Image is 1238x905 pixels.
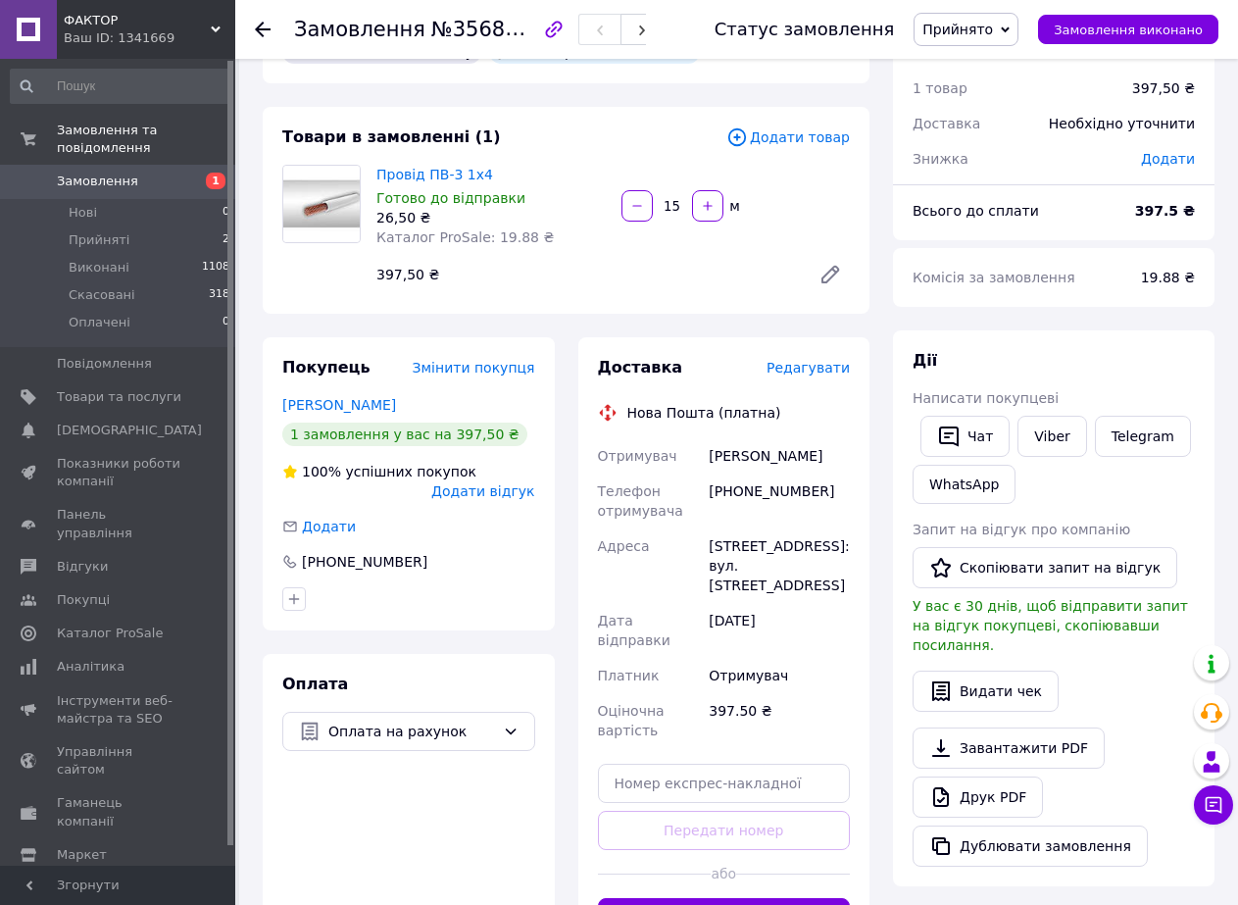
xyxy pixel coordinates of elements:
[705,658,854,693] div: Отримувач
[57,625,163,642] span: Каталог ProSale
[913,270,1075,285] span: Комісія за замовлення
[376,190,525,206] span: Готово до відправки
[913,80,967,96] span: 1 товар
[598,358,683,377] span: Доставка
[255,20,271,39] div: Повернутися назад
[328,721,495,742] span: Оплата на рахунок
[598,538,650,554] span: Адреса
[294,18,425,41] span: Замовлення
[57,122,235,157] span: Замовлення та повідомлення
[1054,23,1203,37] span: Замовлення виконано
[69,204,97,222] span: Нові
[705,528,854,603] div: [STREET_ADDRESS]: вул. [STREET_ADDRESS]
[376,229,554,245] span: Каталог ProSale: 19.88 ₴
[57,794,181,830] span: Гаманець компанії
[431,483,534,499] span: Додати відгук
[282,462,476,481] div: успішних покупок
[10,69,231,104] input: Пошук
[206,173,225,189] span: 1
[913,777,1043,818] a: Друк PDF
[1037,102,1207,145] div: Необхідно уточнити
[705,603,854,658] div: [DATE]
[913,465,1015,504] a: WhatsApp
[726,126,850,148] span: Додати товар
[223,314,229,331] span: 0
[57,506,181,541] span: Панель управління
[57,173,138,190] span: Замовлення
[598,448,677,464] span: Отримувач
[57,658,124,676] span: Аналітика
[223,231,229,249] span: 2
[69,286,135,304] span: Скасовані
[69,259,129,277] span: Виконані
[57,455,181,490] span: Показники роботи компанії
[598,668,660,683] span: Платник
[57,355,152,373] span: Повідомлення
[913,203,1039,219] span: Всього до сплати
[282,397,396,413] a: [PERSON_NAME]
[69,314,130,331] span: Оплачені
[767,360,850,376] span: Редагувати
[913,547,1177,588] button: Скопіювати запит на відгук
[376,208,606,227] div: 26,50 ₴
[282,358,371,377] span: Покупець
[209,286,229,304] span: 318
[913,728,1105,769] a: Завантажити PDF
[1017,416,1086,457] a: Viber
[57,846,107,864] span: Маркет
[369,261,803,288] div: 397,50 ₴
[715,20,895,39] div: Статус замовлення
[1135,203,1195,219] b: 397.5 ₴
[64,12,211,29] span: ФАКТОР
[302,464,341,479] span: 100%
[922,22,993,37] span: Прийнято
[913,390,1059,406] span: Написати покупцеві
[57,743,181,779] span: Управління сайтом
[302,519,356,534] span: Додати
[57,388,181,406] span: Товари та послуги
[57,422,202,439] span: [DEMOGRAPHIC_DATA]
[811,255,850,294] a: Редагувати
[64,29,235,47] div: Ваш ID: 1341669
[913,151,968,167] span: Знижка
[1141,151,1195,167] span: Додати
[920,416,1010,457] button: Чат
[282,127,501,146] span: Товари в замовленні (1)
[913,351,937,370] span: Дії
[622,403,786,423] div: Нова Пошта (платна)
[300,552,429,572] div: [PHONE_NUMBER]
[283,166,360,242] img: Провід ПВ-3 1х4
[431,17,570,41] span: №356898994
[913,598,1188,653] span: У вас є 30 днів, щоб відправити запит на відгук покупцеві, скопіювавши посилання.
[1038,15,1218,44] button: Замовлення виконано
[376,167,493,182] a: Провід ПВ-3 1х4
[913,116,980,131] span: Доставка
[913,826,1148,867] button: Дублювати замовлення
[69,231,129,249] span: Прийняті
[413,360,535,376] span: Змінити покупця
[725,196,742,216] div: м
[202,259,229,277] span: 1108
[57,558,108,576] span: Відгуки
[705,438,854,474] div: [PERSON_NAME]
[711,864,736,883] span: або
[57,692,181,728] span: Інструменти веб-майстра та SEO
[913,671,1059,712] button: Видати чек
[705,693,854,748] div: 397.50 ₴
[223,204,229,222] span: 0
[1141,270,1195,285] span: 19.88 ₴
[282,675,348,693] span: Оплата
[1194,785,1233,825] button: Чат з покупцем
[598,483,683,519] span: Телефон отримувача
[598,613,670,648] span: Дата відправки
[598,703,665,738] span: Оціночна вартість
[705,474,854,528] div: [PHONE_NUMBER]
[282,423,527,446] div: 1 замовлення у вас на 397,50 ₴
[1095,416,1191,457] a: Telegram
[913,522,1130,537] span: Запит на відгук про компанію
[1132,78,1195,98] div: 397,50 ₴
[598,764,851,803] input: Номер експрес-накладної
[57,591,110,609] span: Покупці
